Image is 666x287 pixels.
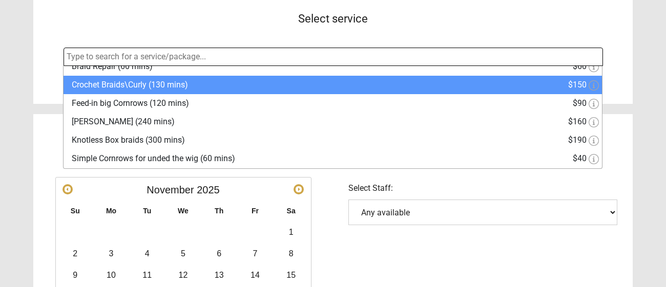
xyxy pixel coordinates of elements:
span: $160 [568,116,599,128]
img: info.png [589,154,599,164]
img: info.png [589,117,599,127]
span: $90 [573,97,599,109]
span: $40 [573,152,599,165]
a: Prev [63,184,73,194]
input: Type to search for a service/package... [67,51,602,63]
span: Simple Cornrows for unded the wig (60 mins) [72,153,235,163]
img: info.png [589,80,599,91]
a: 12 [173,265,193,285]
a: 11 [137,265,157,285]
span: Braid Repair (60 mins) [72,61,153,71]
a: 7 [245,244,265,264]
span: Select Staff: [348,183,393,193]
span: Prev [64,185,72,193]
img: info.png [589,136,599,146]
span: Wednesday [178,207,189,215]
a: 2 [65,244,86,264]
a: 14 [245,265,265,285]
strong: Locs [64,168,602,186]
a: 5 [173,244,193,264]
span: Tuesday [143,207,151,215]
a: 1 [281,222,301,242]
a: Next [294,184,304,194]
a: 15 [281,265,301,285]
span: Crochet Braids\Curly (130 mins) [72,80,188,90]
span: $150 [568,79,599,91]
span: [PERSON_NAME] (240 mins) [72,117,175,126]
img: info.png [589,99,599,109]
li: Locs [64,168,602,205]
span: November [147,184,194,195]
img: info.png [589,62,599,72]
a: 4 [137,244,157,264]
span: Thursday [215,207,223,215]
span: $60 [573,60,599,73]
span: Feed-in big Cornrows (120 mins) [72,98,189,108]
span: $190 [568,134,599,146]
div: Select date & time [33,114,633,172]
a: 3 [101,244,121,264]
a: 10 [101,265,121,285]
span: Friday [252,207,259,215]
a: 13 [209,265,230,285]
span: Saturday [287,207,296,215]
span: Next [295,185,303,193]
span: Sunday [71,207,80,215]
a: 8 [281,244,301,264]
span: Knotless Box braids (300 mins) [72,135,185,145]
span: 2025 [197,184,220,195]
span: Monday [106,207,116,215]
li: Braids [64,20,602,168]
a: 9 [65,265,86,285]
a: 6 [209,244,230,264]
